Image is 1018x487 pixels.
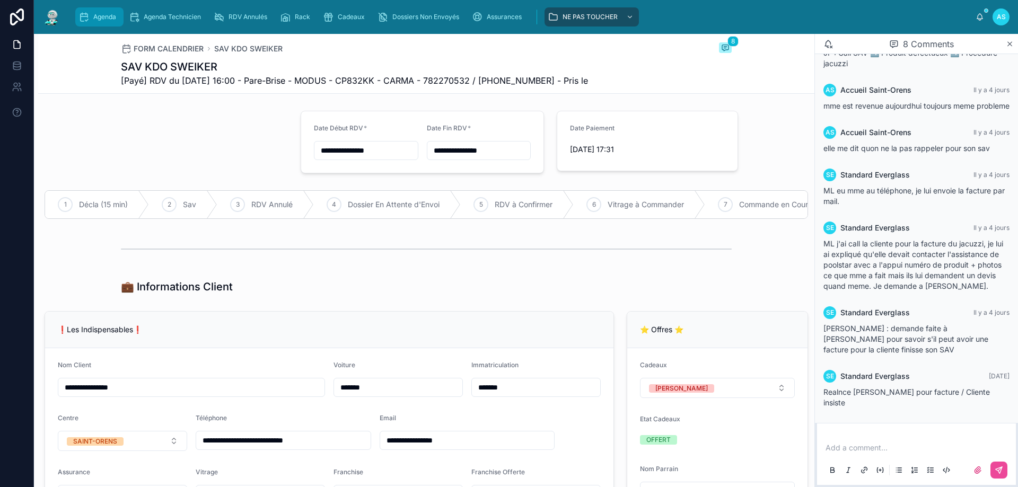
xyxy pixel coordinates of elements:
[58,325,142,334] span: ❗Les Indispensables❗
[471,361,519,369] span: Immatriculation
[168,200,171,209] span: 2
[73,437,117,446] div: SAINT-ORENS
[214,43,283,54] a: SAV KDO SWEIKER
[338,13,365,21] span: Cadeaux
[251,199,293,210] span: RDV Annulé
[277,7,318,26] a: Rack
[826,224,834,232] span: SE
[640,415,680,423] span: Etat Cadeaux
[563,13,618,21] span: NE PAS TOUCHER
[334,361,355,369] span: Voiture
[374,7,467,26] a: Dossiers Non Envoyés
[196,468,218,476] span: Vitrage
[210,7,275,26] a: RDV Annulés
[380,414,396,422] span: Email
[840,85,911,95] span: Accueil Saint-Orens
[640,325,683,334] span: ⭐ Offres ⭐
[392,13,459,21] span: Dossiers Non Envoyés
[75,7,124,26] a: Agenda
[144,13,201,21] span: Agenda Technicien
[229,13,267,21] span: RDV Annulés
[121,43,204,54] a: FORM CALENDRIER
[295,13,310,21] span: Rack
[719,42,732,55] button: 8
[840,170,910,180] span: Standard Everglass
[70,5,976,29] div: scrollable content
[823,239,1003,290] span: ML j'ai call la cliente pour la facture du jacuzzi, je lui ai expliqué qu'elle devait contacter l...
[495,199,552,210] span: RDV à Confirmer
[334,468,363,476] span: Franchise
[592,200,596,209] span: 6
[332,200,336,209] span: 4
[739,199,812,210] span: Commande en Cours
[134,43,204,54] span: FORM CALENDRIER
[126,7,208,26] a: Agenda Technicien
[93,13,116,21] span: Agenda
[121,59,588,74] h1: SAV KDO SWEIKER
[487,13,522,21] span: Assurances
[236,200,240,209] span: 3
[183,199,196,210] span: Sav
[640,465,678,473] span: Nom Parrain
[469,7,529,26] a: Assurances
[79,199,128,210] span: Décla (15 min)
[121,74,588,87] span: [Payé] RDV du [DATE] 16:00 - Pare-Brise - MODUS - CP832KK - CARMA - 782270532 / [PHONE_NUMBER] - ...
[840,127,911,138] span: Accueil Saint-Orens
[727,36,739,47] span: 8
[58,361,91,369] span: Nom Client
[973,224,1010,232] span: Il y a 4 jours
[973,86,1010,94] span: Il y a 4 jours
[646,435,671,445] div: OFFERT
[320,7,372,26] a: Cadeaux
[58,414,78,422] span: Centre
[840,307,910,318] span: Standard Everglass
[42,8,62,25] img: App logo
[348,199,440,210] span: Dossier En Attente d'Envoi
[64,200,67,209] span: 1
[840,371,910,382] span: Standard Everglass
[823,101,1010,110] span: mme est revenue aujourdhui toujours meme probleme
[479,200,483,209] span: 5
[823,186,1005,206] span: ML eu mme au téléphone, je lui envoie la facture par mail.
[973,128,1010,136] span: Il y a 4 jours
[903,38,954,50] span: 8 Comments
[570,124,615,132] span: Date Paiement
[121,279,233,294] h1: 💼 Informations Client
[58,431,187,451] button: Select Button
[608,199,684,210] span: Vitrage à Commander
[570,144,725,155] span: [DATE] 17:31
[826,86,835,94] span: AS
[58,468,90,476] span: Assurance
[826,128,835,137] span: AS
[823,387,990,407] span: Realnce [PERSON_NAME] pour facture / Cliente insiste
[655,384,708,393] div: [PERSON_NAME]
[640,361,667,369] span: Cadeaux
[973,171,1010,179] span: Il y a 4 jours
[427,124,467,132] span: Date Fin RDV
[314,124,363,132] span: Date Début RDV
[840,223,910,233] span: Standard Everglass
[989,372,1010,380] span: [DATE]
[826,308,834,317] span: SE
[724,200,727,209] span: 7
[471,468,525,476] span: Franchise Offerte
[997,13,1006,21] span: AS
[823,324,988,354] span: [PERSON_NAME] : demande faite à [PERSON_NAME] pour savoir s'il peut avoir une facture pour la cli...
[826,171,834,179] span: SE
[973,308,1010,316] span: Il y a 4 jours
[640,378,795,398] button: Select Button
[823,144,990,153] span: elle me dit quon ne la pas rappeler pour son sav
[826,372,834,380] span: SE
[196,414,227,422] span: Téléphone
[545,7,639,26] a: NE PAS TOUCHER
